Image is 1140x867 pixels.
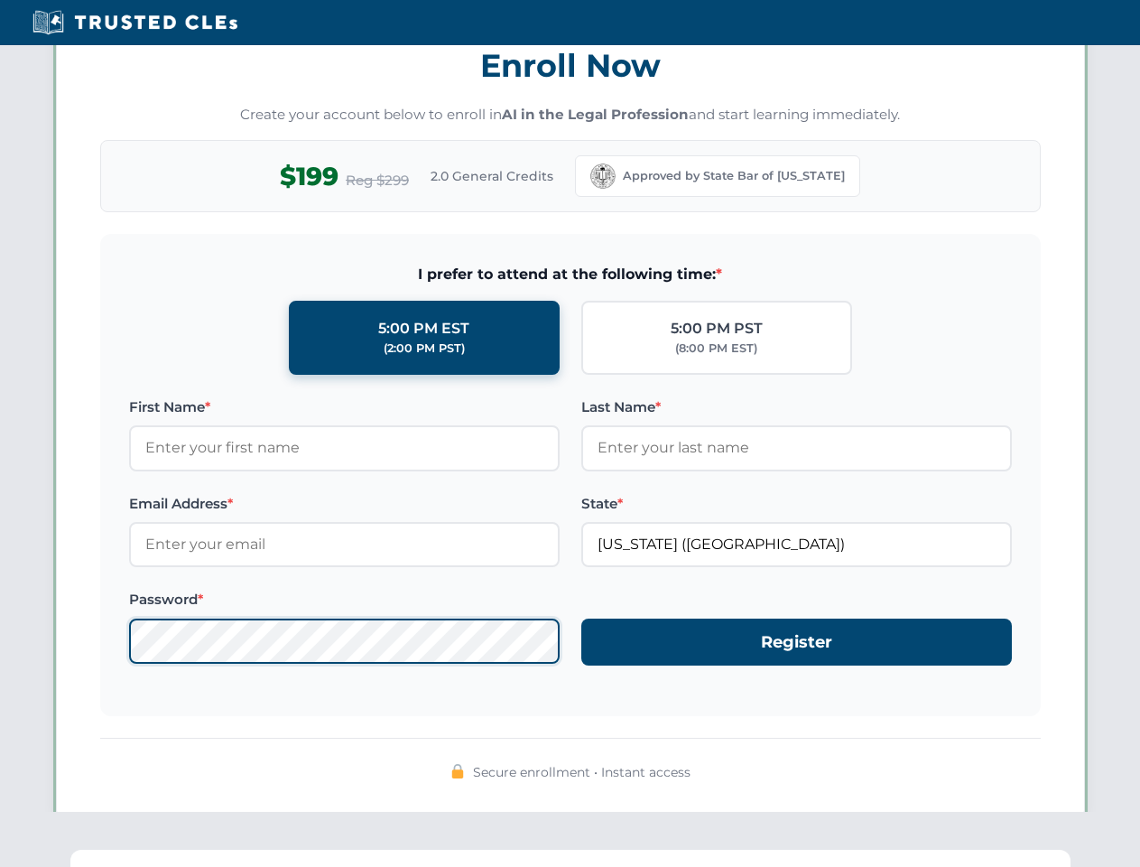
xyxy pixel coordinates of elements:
input: Enter your last name [581,425,1012,471]
label: Password [129,589,560,611]
span: Approved by State Bar of [US_STATE] [623,167,845,185]
input: Enter your email [129,522,560,567]
img: 🔒 [450,764,465,778]
label: State [581,493,1012,515]
div: (8:00 PM EST) [675,340,757,358]
span: 2.0 General Credits [431,166,553,186]
label: First Name [129,396,560,418]
div: (2:00 PM PST) [384,340,465,358]
p: Create your account below to enroll in and start learning immediately. [100,105,1041,126]
img: California Bar [590,163,616,189]
span: Reg $299 [346,170,409,191]
span: $199 [280,156,338,197]
span: Secure enrollment • Instant access [473,762,690,782]
label: Email Address [129,493,560,515]
h3: Enroll Now [100,37,1041,94]
strong: AI in the Legal Profession [502,106,689,123]
span: I prefer to attend at the following time: [129,263,1012,286]
div: 5:00 PM PST [671,317,763,340]
div: 5:00 PM EST [378,317,469,340]
img: Trusted CLEs [27,9,243,36]
button: Register [581,619,1012,667]
label: Last Name [581,396,1012,418]
input: Enter your first name [129,425,560,471]
input: California (CA) [581,522,1012,567]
